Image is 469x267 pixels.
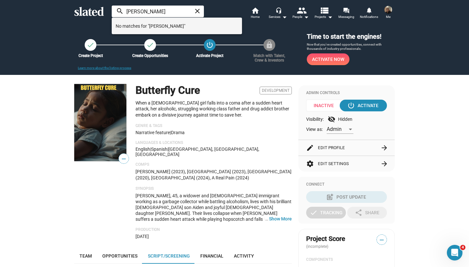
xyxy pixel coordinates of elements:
[340,100,387,111] button: Activate
[306,244,330,249] span: (incomplete)
[297,6,306,15] mat-icon: people
[302,13,310,21] mat-icon: arrow_drop_down
[229,248,259,264] a: Activity
[135,162,292,167] p: Comps
[195,248,229,264] a: Financial
[306,257,387,262] div: COMPONENTS
[135,169,292,181] p: [PERSON_NAME] (2023), [GEOGRAPHIC_DATA] (2023), [GEOGRAPHIC_DATA] (2020), [GEOGRAPHIC_DATA] (2024...
[326,13,334,21] mat-icon: arrow_drop_down
[306,140,387,156] button: Edit Profile
[148,253,190,259] span: Script/Screening
[262,216,269,222] span: …
[312,53,344,65] span: Activate Now
[146,41,154,49] mat-icon: check
[204,39,216,51] button: Activate Project
[343,7,349,13] mat-icon: forum
[306,191,387,203] button: Post Update
[384,6,392,14] img: Hans Muzungu
[312,7,335,21] button: Projects
[358,7,380,21] a: Notifications
[289,7,312,21] button: People
[360,13,378,21] span: Notifications
[280,13,288,21] mat-icon: arrow_drop_down
[306,160,314,168] mat-icon: settings
[347,102,355,109] mat-icon: power_settings_new
[326,193,334,201] mat-icon: post_add
[269,13,287,21] div: Services
[144,39,156,51] a: Create Opportunities
[306,156,387,172] button: Edit Settings
[292,13,309,21] div: People
[380,5,396,21] button: Hans MuzunguMe
[170,130,171,135] span: |
[171,130,185,135] span: Drama
[327,126,342,132] span: Admin
[366,7,372,13] mat-icon: notifications
[206,41,214,49] mat-icon: power_settings_new
[143,248,195,264] a: Script/Screening
[347,207,387,218] button: Share
[167,147,168,152] span: |
[234,253,254,259] span: Activity
[135,123,292,129] p: Genre & Tags
[135,147,150,152] span: English
[306,100,346,111] span: Inactive
[116,20,238,33] span: No matches for "[PERSON_NAME]"
[112,6,204,17] input: Search people and projects
[355,207,379,218] div: Share
[87,41,94,49] mat-icon: check
[460,245,465,250] span: 4
[306,144,314,152] mat-icon: edit
[307,32,395,41] h3: Time to start the engines!
[188,53,231,58] div: Activate Project
[135,83,200,97] h1: Butterfly Cure
[78,66,131,70] a: Learn more about the listing process
[447,245,462,260] iframe: Intercom live chat
[377,236,387,244] span: —
[244,7,266,21] a: Home
[315,13,333,21] span: Projects
[335,7,358,21] a: Messaging
[328,115,335,123] mat-icon: visibility_off
[266,7,289,21] button: Services
[310,209,318,217] mat-icon: check
[135,140,292,146] p: Languages & Locations
[200,253,223,259] span: Financial
[306,182,387,187] div: Connect
[307,53,349,65] button: Activate Now
[74,248,97,264] a: Team
[69,53,112,58] div: Create Project
[306,115,387,123] div: Visibility: Hidden
[135,234,149,239] span: [DATE]
[260,87,292,94] span: Development
[135,147,259,157] span: [GEOGRAPHIC_DATA], [GEOGRAPHIC_DATA], [GEOGRAPHIC_DATA]
[320,6,329,15] mat-icon: view_list
[79,253,92,259] span: Team
[119,155,129,163] span: —
[348,100,378,111] div: Activate
[276,7,281,13] mat-icon: headset_mic
[327,191,366,203] div: Post Update
[102,253,137,259] span: Opportunities
[306,126,323,133] span: View as:
[338,13,354,21] span: Messaging
[380,160,388,168] mat-icon: arrow_forward
[386,13,391,21] span: Me
[251,7,259,14] mat-icon: home
[306,207,346,218] button: Tracking
[129,53,172,58] div: Create Opportunities
[135,100,292,118] p: When a [DEMOGRAPHIC_DATA] girl falls into a coma after a sudden heart attack, her alcoholic, stru...
[74,84,126,161] img: Butterfly Cure
[269,216,292,222] button: …Show More
[135,130,170,135] span: Narrative feature
[310,207,343,218] div: Tracking
[150,147,151,152] span: |
[307,42,395,51] p: Now that you’ve created opportunities, connect with thousands of industry professionals.
[306,91,387,96] div: Admin Controls
[306,234,345,243] span: Project Score
[251,13,260,21] span: Home
[135,227,292,232] p: Production
[380,144,388,152] mat-icon: arrow_forward
[97,248,143,264] a: Opportunities
[135,186,292,191] p: Synopsis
